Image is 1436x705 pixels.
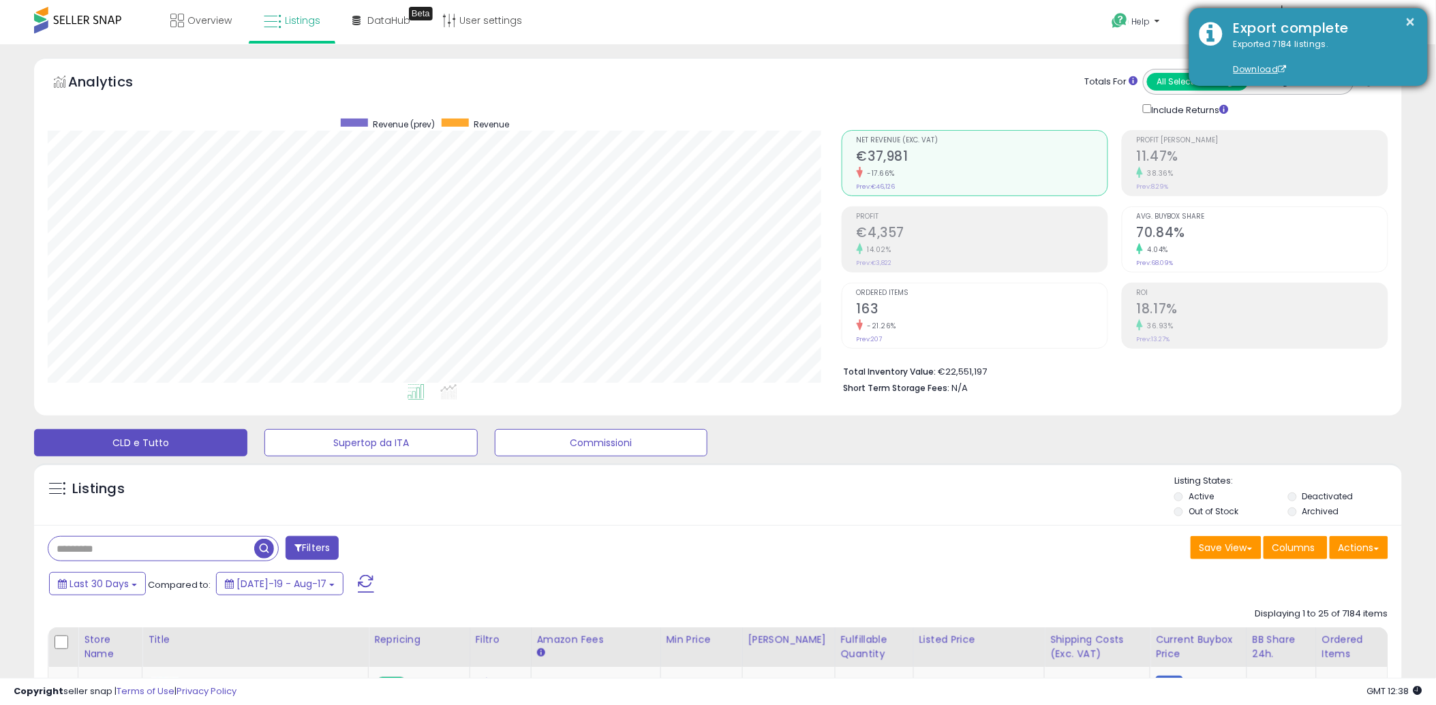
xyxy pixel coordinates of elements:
[537,633,655,647] div: Amazon Fees
[476,633,525,647] div: Filtro
[177,685,236,698] a: Privacy Policy
[1191,536,1262,559] button: Save View
[857,183,896,191] small: Prev: €46,126
[373,119,435,130] span: Revenue (prev)
[476,676,492,690] a: N/A
[117,685,174,698] a: Terms of Use
[1330,536,1388,559] button: Actions
[470,627,531,667] th: CSV column name: cust_attr_1_Filtro
[84,633,136,661] div: Store Name
[14,685,236,698] div: seller snap | |
[1272,541,1315,554] span: Columns
[857,148,1107,167] h2: €37,981
[148,578,211,591] span: Compared to:
[1132,16,1150,27] span: Help
[857,213,1107,221] span: Profit
[1264,536,1328,559] button: Columns
[667,633,737,647] div: Min Price
[1156,633,1241,661] div: Current Buybox Price
[151,677,179,704] img: 51fPjbYUpWL._SL40_.jpg
[1137,225,1388,243] h2: 70.84%
[409,7,433,20] div: Tooltip anchor
[1405,14,1416,31] button: ×
[841,633,908,661] div: Fulfillable Quantity
[367,14,410,27] span: DataHub
[1187,676,1214,689] span: 160.96
[1143,245,1169,255] small: 4.04%
[667,676,694,690] a: 188.83
[1137,148,1388,167] h2: 11.47%
[1137,213,1388,221] span: Avg. Buybox Share
[1137,183,1169,191] small: Prev: 8.29%
[34,429,247,456] button: CLD e Tutto
[1137,289,1388,297] span: ROI
[1322,677,1388,689] div: 0
[1234,63,1287,75] a: Download
[1189,505,1238,517] label: Out of Stock
[1367,685,1422,698] span: 2025-09-17 12:38 GMT
[1050,633,1144,661] div: Shipping Costs (Exc. VAT)
[863,168,896,178] small: -17.66%
[857,225,1107,243] h2: €4,357
[72,480,125,499] h5: Listings
[14,685,63,698] strong: Copyright
[857,137,1107,144] span: Net Revenue (Exc. VAT)
[1143,168,1174,178] small: 38.36%
[70,577,129,591] span: Last 30 Days
[952,381,968,394] span: N/A
[1322,633,1382,661] div: Ordered Items
[1174,475,1402,488] p: Listing States:
[187,14,232,27] span: Overview
[1223,18,1418,38] div: Export complete
[236,577,326,591] span: [DATE]-19 - Aug-17
[1223,38,1418,76] div: Exported 7184 listings.
[1147,73,1249,91] button: All Selected Listings
[1137,335,1170,343] small: Prev: 13.27%
[1189,490,1214,502] label: Active
[1085,76,1138,89] div: Totals For
[1137,137,1388,144] span: Profit [PERSON_NAME]
[537,677,650,689] div: 13%
[216,572,343,595] button: [DATE]-19 - Aug-17
[857,335,883,343] small: Prev: 207
[748,676,777,690] a: 194.40
[286,536,339,560] button: Filters
[857,259,892,267] small: Prev: €3,822
[1255,608,1388,621] div: Displaying 1 to 25 of 7184 items
[495,429,708,456] button: Commissioni
[1253,677,1306,689] div: 0%
[374,633,463,647] div: Repricing
[1302,490,1354,502] label: Deactivated
[1112,12,1129,29] i: Get Help
[49,572,146,595] button: Last 30 Days
[1101,2,1174,44] a: Help
[537,647,545,659] small: Amazon Fees.
[68,72,159,95] h5: Analytics
[84,677,132,702] div: Water Pumps FR
[857,301,1107,319] h2: 163
[863,245,891,255] small: 14.02%
[264,429,478,456] button: Supertop da ITA
[857,289,1107,297] span: Ordered Items
[844,362,1378,379] li: €22,551,197
[919,633,1039,647] div: Listed Price
[844,366,936,377] b: Total Inventory Value:
[1137,301,1388,319] h2: 18.17%
[1137,259,1174,267] small: Prev: 68.09%
[1156,676,1182,690] small: FBM
[474,119,509,130] span: Revenue
[844,382,950,394] b: Short Term Storage Fees:
[1143,321,1174,331] small: 36.93%
[1302,505,1339,517] label: Archived
[748,633,829,647] div: [PERSON_NAME]
[1133,101,1245,116] div: Include Returns
[1253,633,1311,661] div: BB Share 24h.
[285,14,320,27] span: Listings
[841,677,903,689] div: 1
[919,677,1035,689] div: €188.83
[148,633,363,647] div: Title
[919,676,981,689] b: Listed Price:
[1050,677,1140,689] div: 0.00
[863,321,897,331] small: -21.26%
